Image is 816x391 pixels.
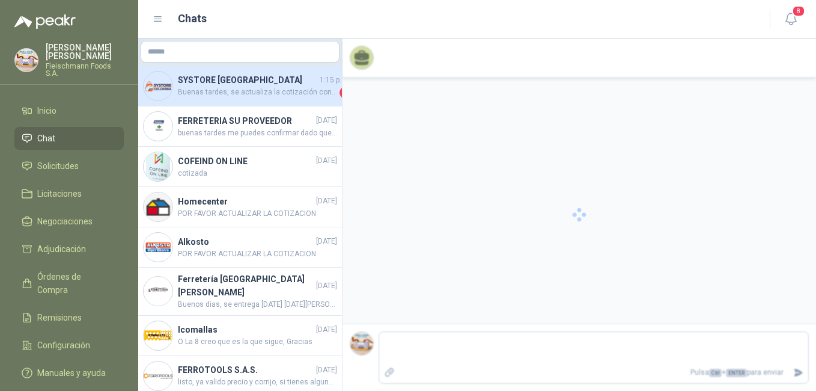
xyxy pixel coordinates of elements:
span: Licitaciones [37,187,82,200]
a: Company LogoCOFEIND ON LINE[DATE]cotizada [138,147,342,187]
span: [DATE] [316,115,337,126]
p: [PERSON_NAME] [PERSON_NAME] [46,43,124,60]
img: Company Logo [144,152,172,181]
a: Solicitudes [14,155,124,177]
h4: FERROTOOLS S.A.S. [178,363,314,377]
h4: SYSTORE [GEOGRAPHIC_DATA] [178,73,317,87]
span: POR FAVOR ACTUALIZAR LA COTIZACION [178,208,337,220]
span: 8 [792,5,805,17]
span: POR FAVOR ACTUALIZAR LA COTIZACION [178,248,337,260]
span: Remisiones [37,311,82,324]
img: Company Logo [144,112,172,141]
img: Logo peakr [14,14,76,29]
img: Company Logo [144,362,172,390]
h4: FERRETERIA SU PROVEEDOR [178,114,314,128]
button: 8 [780,8,802,30]
span: Órdenes de Compra [37,270,112,297]
span: Negociaciones [37,215,93,228]
span: 1 [339,87,352,99]
h4: Homecenter [178,195,314,208]
a: Licitaciones [14,182,124,205]
a: Inicio [14,99,124,122]
a: Remisiones [14,306,124,329]
a: Company LogoAlkosto[DATE]POR FAVOR ACTUALIZAR LA COTIZACION [138,227,342,268]
img: Company Logo [144,72,172,100]
img: Company Logo [15,49,38,72]
a: Company LogoHomecenter[DATE]POR FAVOR ACTUALIZAR LA COTIZACION [138,187,342,227]
span: Adjudicación [37,242,86,256]
span: 1:15 p. m. [320,75,352,86]
a: Adjudicación [14,238,124,260]
a: Órdenes de Compra [14,265,124,301]
span: cotizada [178,168,337,179]
a: Negociaciones [14,210,124,233]
span: listo, ya valido precio y corrijo, si tienes alguna duda llamame al 3132798393 [178,377,337,388]
span: [DATE] [316,365,337,376]
span: Manuales y ayuda [37,366,106,380]
span: [DATE] [316,195,337,207]
span: Buenos dias, se entrega [DATE] [DATE][PERSON_NAME] [178,299,337,310]
span: Chat [37,132,55,145]
span: O La 8 creo que es la que sigue, Gracias [178,336,337,348]
a: Company LogoIcomallas[DATE]O La 8 creo que es la que sigue, Gracias [138,316,342,356]
a: Company LogoSYSTORE [GEOGRAPHIC_DATA]1:15 p. m.Buenas tardes, se actualiza la cotización con exte... [138,66,342,106]
h1: Chats [178,10,207,27]
span: Solicitudes [37,159,79,173]
img: Company Logo [144,233,172,262]
img: Company Logo [144,277,172,306]
span: Inicio [37,104,56,117]
span: [DATE] [316,324,337,336]
span: Configuración [37,339,90,352]
span: [DATE] [316,236,337,247]
h4: Ferretería [GEOGRAPHIC_DATA][PERSON_NAME] [178,272,314,299]
p: Fleischmann Foods S.A. [46,63,124,77]
img: Company Logo [144,321,172,350]
h4: COFEIND ON LINE [178,155,314,168]
h4: Icomallas [178,323,314,336]
a: Company LogoFerretería [GEOGRAPHIC_DATA][PERSON_NAME][DATE]Buenos dias, se entrega [DATE] [DATE][... [138,268,342,316]
a: Manuales y ayuda [14,362,124,384]
span: [DATE] [316,280,337,292]
h4: Alkosto [178,235,314,248]
span: [DATE] [316,155,337,167]
a: Configuración [14,334,124,357]
span: buenas tardes me puedes confirmar dado que no se ha recibido los materiales [178,128,337,139]
img: Company Logo [144,192,172,221]
a: Company LogoFERRETERIA SU PROVEEDOR[DATE]buenas tardes me puedes confirmar dado que no se ha reci... [138,106,342,147]
span: Buenas tardes, se actualiza la cotización con extensión de garantía a 3 años. y si, viene con pue... [178,87,337,99]
a: Chat [14,127,124,150]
